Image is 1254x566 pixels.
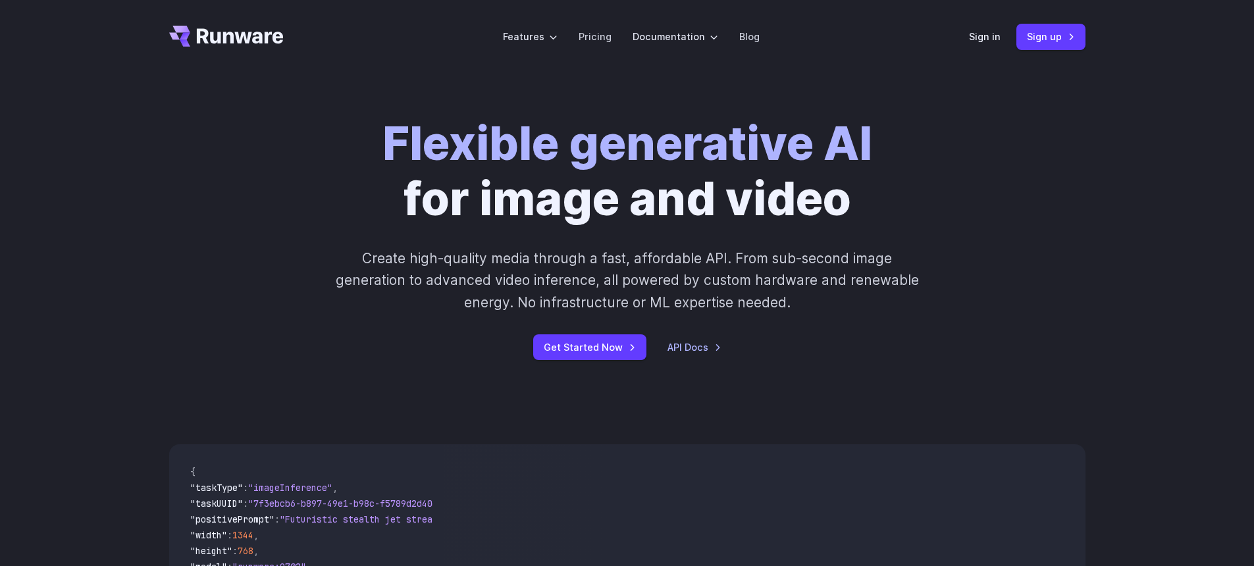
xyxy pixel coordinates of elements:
[274,513,280,525] span: :
[190,482,243,494] span: "taskType"
[238,545,253,557] span: 768
[232,529,253,541] span: 1344
[382,116,872,226] h1: for image and video
[667,340,721,355] a: API Docs
[253,529,259,541] span: ,
[382,115,872,171] strong: Flexible generative AI
[243,498,248,509] span: :
[190,545,232,557] span: "height"
[248,482,332,494] span: "imageInference"
[533,334,646,360] a: Get Started Now
[332,482,338,494] span: ,
[227,529,232,541] span: :
[334,247,920,313] p: Create high-quality media through a fast, affordable API. From sub-second image generation to adv...
[579,29,612,44] a: Pricing
[190,466,196,478] span: {
[190,498,243,509] span: "taskUUID"
[503,29,558,44] label: Features
[969,29,1001,44] a: Sign in
[169,26,284,47] a: Go to /
[232,545,238,557] span: :
[190,513,274,525] span: "positivePrompt"
[190,529,227,541] span: "width"
[243,482,248,494] span: :
[280,513,759,525] span: "Futuristic stealth jet streaking through a neon-lit cityscape with glowing purple exhaust"
[633,29,718,44] label: Documentation
[1016,24,1085,49] a: Sign up
[739,29,760,44] a: Blog
[248,498,448,509] span: "7f3ebcb6-b897-49e1-b98c-f5789d2d40d7"
[253,545,259,557] span: ,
